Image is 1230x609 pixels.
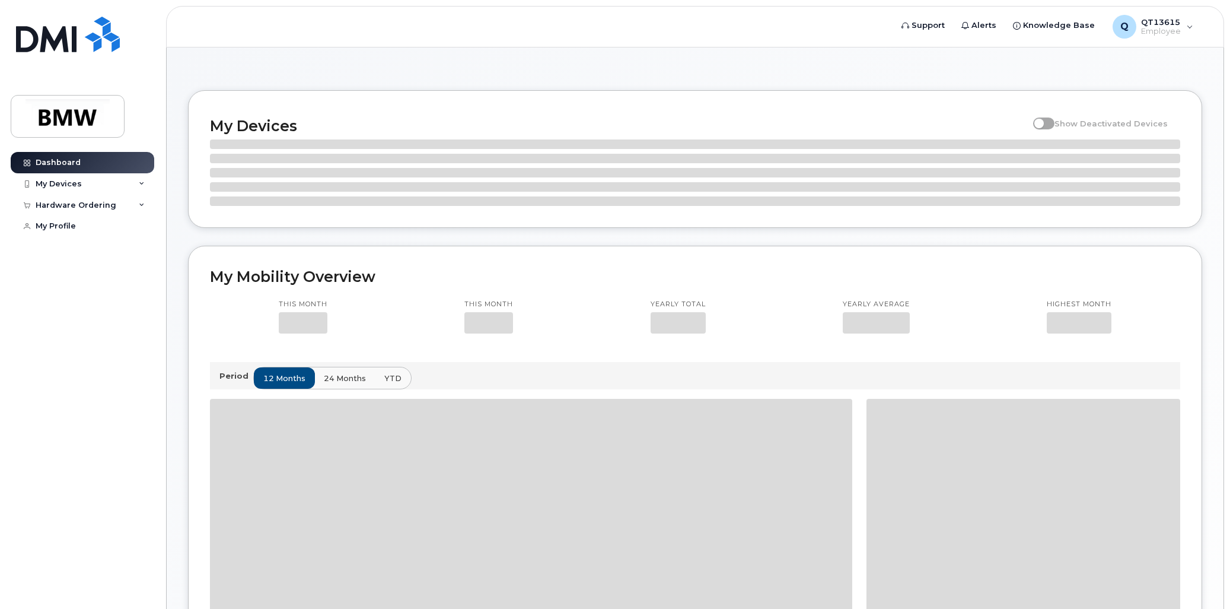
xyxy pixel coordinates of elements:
span: 24 months [324,373,366,384]
span: YTD [384,373,401,384]
p: Yearly average [843,300,910,309]
p: This month [279,300,327,309]
p: Yearly total [651,300,706,309]
span: Show Deactivated Devices [1054,119,1168,128]
h2: My Mobility Overview [210,268,1180,286]
p: Period [219,370,253,382]
h2: My Devices [210,117,1027,135]
p: Highest month [1047,300,1111,309]
input: Show Deactivated Devices [1033,112,1043,122]
p: This month [464,300,513,309]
